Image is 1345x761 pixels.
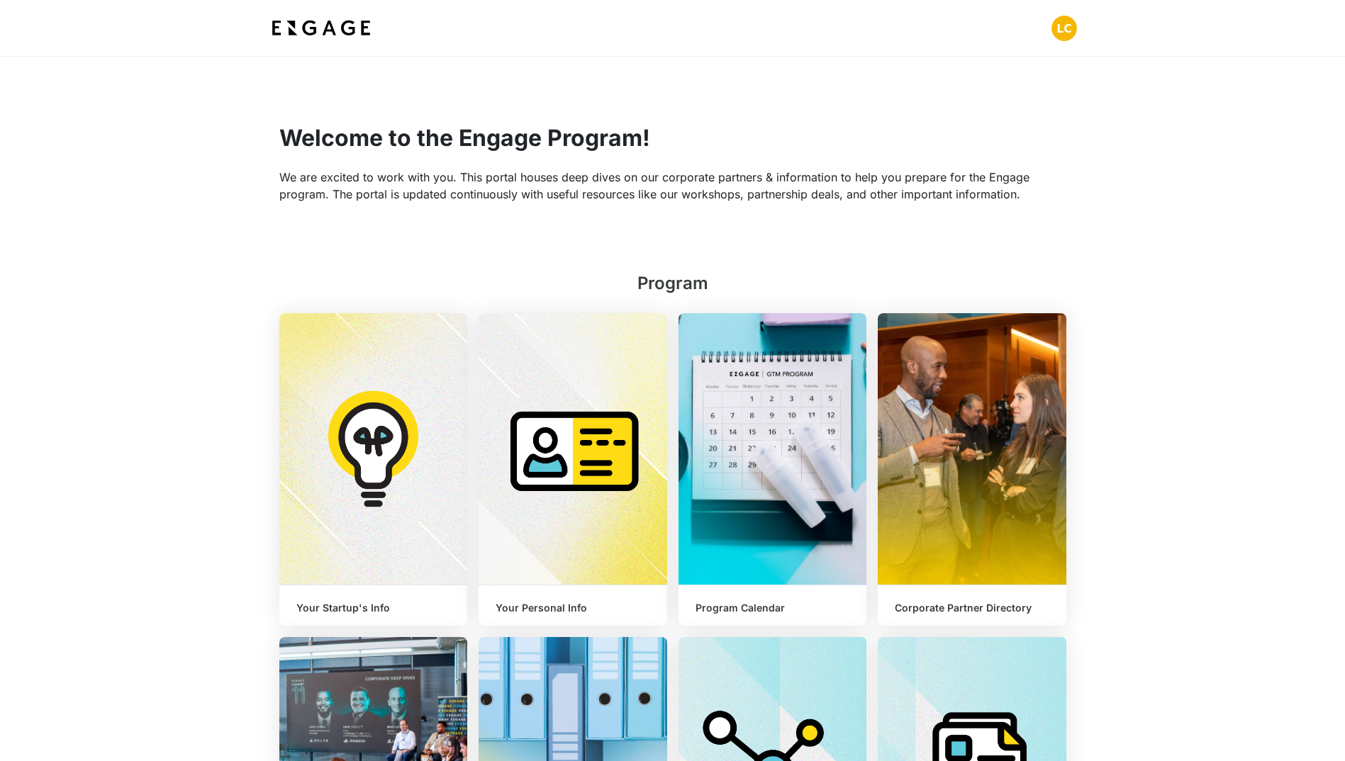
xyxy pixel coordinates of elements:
[279,169,1066,203] p: We are excited to work with you. This portal houses deep dives on our corporate partners & inform...
[895,602,1049,614] h6: Corporate Partner Directory
[269,16,374,41] img: bdf1fb74-1727-4ba0-a5bd-bc74ae9fc70b.jpeg
[496,602,650,614] h6: Your Personal Info
[1051,16,1077,41] button: Open profile menu
[1051,16,1077,41] img: Profile picture of Lon Cunninghis
[279,124,650,152] span: Welcome to the Engage Program!
[296,602,451,614] h6: Your Startup's Info
[696,602,850,614] h6: Program Calendar
[279,271,1066,302] h2: Program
